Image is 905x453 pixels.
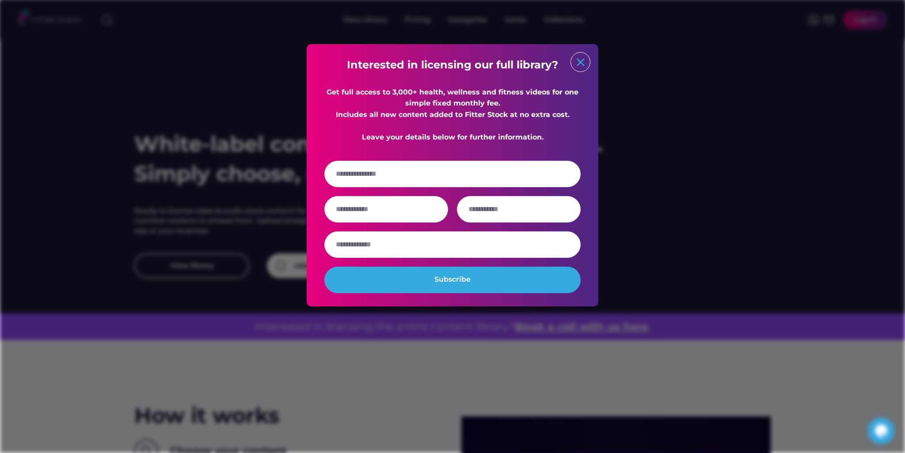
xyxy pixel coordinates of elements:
button: Subscribe [324,267,581,293]
strong: Interested in licensing our full library? [347,58,558,71]
button: close [574,56,587,69]
div: Get full access to 3,000+ health, wellness and fitness videos for one simple fixed monthly fee. I... [324,87,581,143]
iframe: chat widget [868,418,896,444]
